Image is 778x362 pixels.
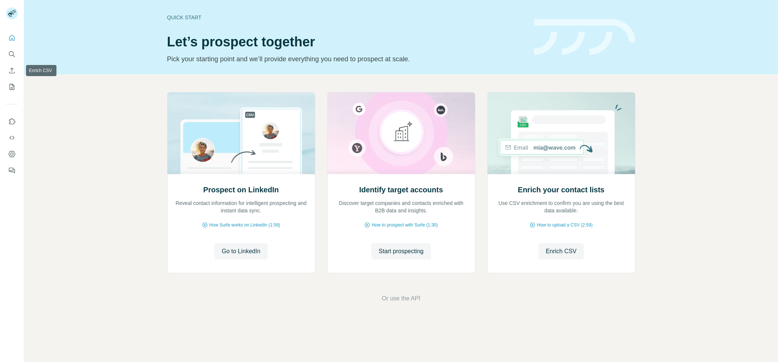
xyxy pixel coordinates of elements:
button: My lists [6,80,18,94]
button: Enrich CSV [538,243,584,260]
h2: Prospect on LinkedIn [203,185,279,195]
button: Feedback [6,164,18,177]
button: Use Surfe API [6,131,18,144]
span: How to upload a CSV (2:59) [537,222,592,228]
p: Discover target companies and contacts enriched with B2B data and insights. [335,199,468,214]
button: Use Surfe on LinkedIn [6,115,18,128]
img: Prospect on LinkedIn [167,92,315,174]
h2: Identify target accounts [359,185,443,195]
p: Pick your starting point and we’ll provide everything you need to prospect at scale. [167,54,525,64]
img: banner [534,19,635,55]
span: Enrich CSV [546,247,577,256]
img: Identify target accounts [327,92,475,174]
span: Go to LinkedIn [222,247,260,256]
button: Start prospecting [371,243,431,260]
button: Search [6,48,18,61]
img: Enrich your contact lists [487,92,635,174]
h1: Let’s prospect together [167,35,525,49]
button: Go to LinkedIn [214,243,268,260]
h2: Enrich your contact lists [518,185,604,195]
button: Quick start [6,31,18,45]
button: Dashboard [6,147,18,161]
span: Start prospecting [379,247,424,256]
button: Or use the API [382,294,420,303]
button: Enrich CSV [6,64,18,77]
p: Use CSV enrichment to confirm you are using the best data available. [495,199,628,214]
p: Reveal contact information for intelligent prospecting and instant data sync. [175,199,307,214]
span: How to prospect with Surfe (1:30) [372,222,438,228]
div: Quick start [167,14,525,21]
span: How Surfe works on LinkedIn (1:58) [209,222,280,228]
